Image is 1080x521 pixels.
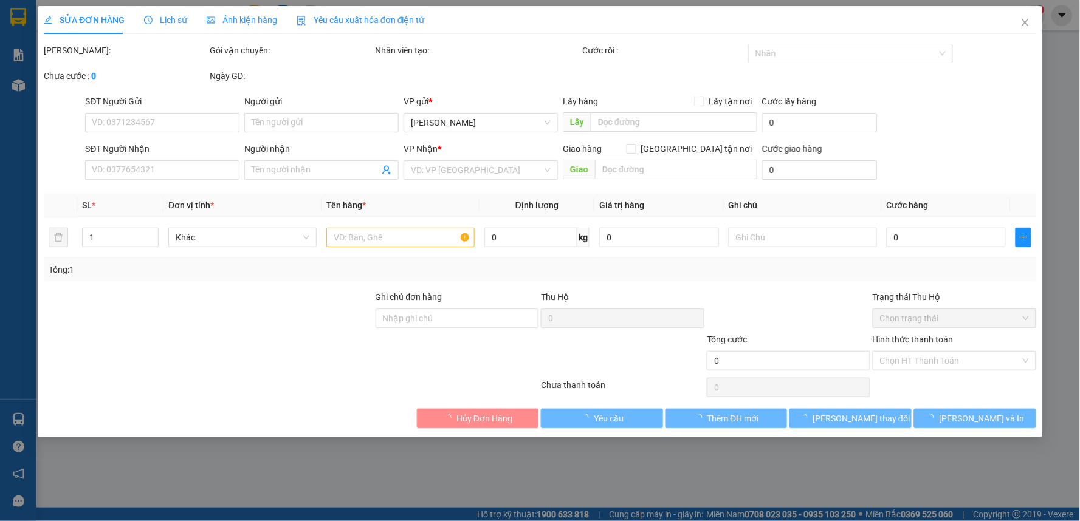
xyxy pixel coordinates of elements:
div: SĐT Người Nhận [85,142,239,155]
label: Cước lấy hàng [762,97,817,106]
div: Chưa thanh toán [540,378,706,400]
span: Định lượng [515,200,559,210]
span: Lấy tận nơi [704,95,757,108]
button: plus [1016,228,1031,247]
span: Chọn trạng thái [880,309,1029,327]
input: Dọc đường [596,160,758,179]
span: Lịch sử [144,15,187,25]
div: Người nhận [244,142,399,155]
span: Tên hàng [326,200,366,210]
div: [PERSON_NAME]: [44,44,207,57]
div: Cước rồi : [583,44,746,57]
div: Ngày GD: [210,69,373,83]
span: Thu Hộ [541,292,569,302]
div: VP gửi [404,95,559,108]
label: Ghi chú đơn hàng [376,292,442,302]
button: delete [49,228,68,247]
div: Gói vận chuyển: [210,44,373,57]
span: Hủy Đơn Hàng [456,412,512,425]
span: [PERSON_NAME] và In [940,412,1025,425]
button: Hủy Đơn Hàng [417,409,539,428]
input: Dọc đường [591,112,758,132]
div: Nhân viên tạo: [376,44,580,57]
span: Phan Thiết [411,114,551,132]
div: Chưa cước : [44,69,207,83]
span: Thêm ĐH mới [707,412,759,425]
div: SĐT Người Gửi [85,95,239,108]
div: Tổng: 1 [49,263,417,276]
input: VD: Bàn, Ghế [326,228,475,247]
span: kg [577,228,590,247]
button: Close [1008,6,1042,40]
span: Đơn vị tính [168,200,214,210]
th: Ghi chú [724,194,882,217]
span: picture [207,16,215,24]
input: Cước giao hàng [762,160,877,180]
span: close [1020,18,1030,27]
span: Khác [176,228,309,247]
input: Cước lấy hàng [762,113,877,132]
span: Tổng cước [707,335,747,344]
span: user-add [382,165,392,175]
span: loading [694,414,707,422]
span: Yêu cầu xuất hóa đơn điện tử [297,15,425,25]
span: [GEOGRAPHIC_DATA] tận nơi [636,142,757,155]
span: Giao hàng [563,144,602,154]
button: [PERSON_NAME] và In [914,409,1036,428]
span: plus [1016,233,1030,242]
input: Ghi Chú [729,228,877,247]
img: icon [297,16,306,26]
button: Yêu cầu [542,409,664,428]
span: loading [926,414,940,422]
span: clock-circle [144,16,153,24]
span: Ảnh kiện hàng [207,15,277,25]
b: 0 [91,71,96,81]
div: Người gửi [244,95,399,108]
span: VP Nhận [404,144,438,154]
button: Thêm ĐH mới [666,409,788,428]
span: [PERSON_NAME] thay đổi [813,412,910,425]
span: Giao [563,160,596,179]
span: SL [82,200,92,210]
span: loading [580,414,594,422]
span: Giá trị hàng [599,200,644,210]
span: Lấy [563,112,591,132]
button: [PERSON_NAME] thay đổi [790,409,912,428]
span: Lấy hàng [563,97,599,106]
span: loading [443,414,456,422]
span: edit [44,16,52,24]
input: Ghi chú đơn hàng [376,308,539,328]
div: Trạng thái Thu Hộ [873,290,1036,304]
span: Cước hàng [887,200,929,210]
label: Cước giao hàng [762,144,822,154]
label: Hình thức thanh toán [873,335,954,344]
span: Yêu cầu [594,412,624,425]
span: loading [800,414,813,422]
span: SỬA ĐƠN HÀNG [44,15,125,25]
